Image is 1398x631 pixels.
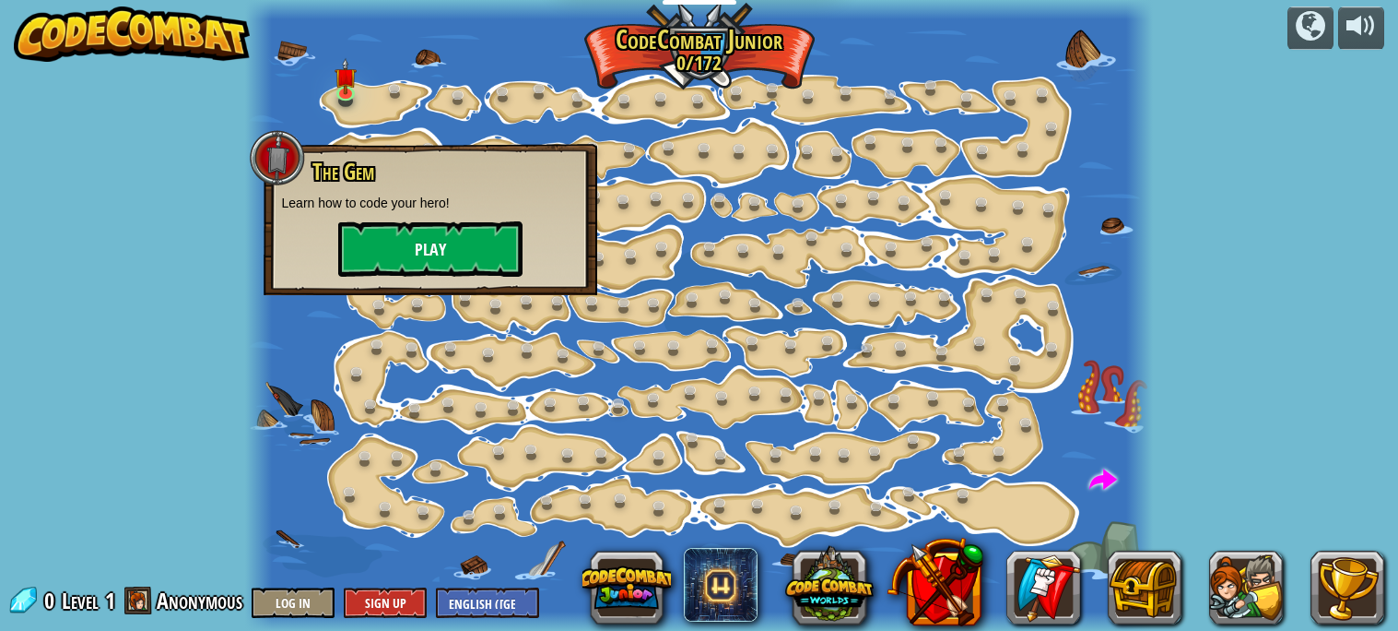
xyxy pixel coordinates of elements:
p: Learn how to code your hero! [282,194,579,212]
img: CodeCombat - Learn how to code by playing a game [14,6,250,62]
button: Campaigns [1287,6,1333,50]
button: Log In [252,588,335,618]
span: 0 [44,586,60,615]
button: Adjust volume [1338,6,1384,50]
span: The Gem [312,156,374,187]
button: Play [338,221,523,277]
img: level-banner-unstarted.png [335,58,356,95]
span: Level [62,586,99,616]
span: Anonymous [157,586,242,615]
button: Sign Up [344,588,427,618]
span: 1 [105,586,115,615]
